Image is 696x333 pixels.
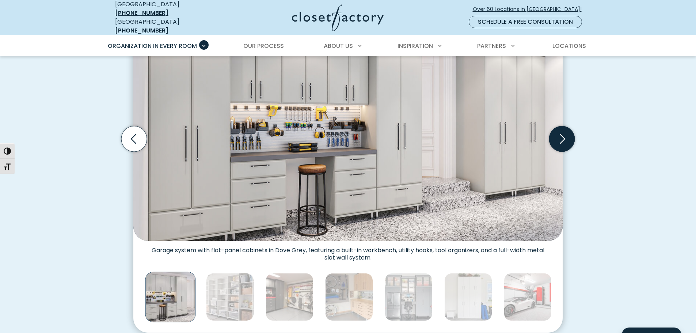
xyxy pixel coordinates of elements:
span: Our Process [243,42,284,50]
span: Locations [552,42,586,50]
img: Sophisticated gray garage cabinetry system with a refrigerator, overhead frosted glass cabinets, ... [385,273,433,321]
span: Partners [477,42,506,50]
img: Garage with white cabinetry with integrated handles, slatwall system for garden tools and power e... [444,273,492,321]
nav: Primary Menu [103,36,594,56]
a: [PHONE_NUMBER] [115,9,168,17]
img: Luxury sports garage with high-gloss red cabinetry, gray base drawers, and vertical bike racks [504,273,552,321]
button: Next slide [546,123,578,155]
img: Warm wood-toned garage storage with bikes mounted on slat wall panels and cabinetry organizing he... [325,273,373,321]
img: Garage system with flat-panel cabinets in Dove Grey, featuring a built-in workbench, utility hook... [133,17,563,241]
a: Schedule a Free Consultation [469,16,582,28]
figcaption: Garage system with flat-panel cabinets in Dove Grey, featuring a built-in workbench, utility hook... [133,241,563,261]
img: Custom garage slatwall organizer for bikes, surf boards, and tools [266,273,313,321]
span: Inspiration [398,42,433,50]
a: Over 60 Locations in [GEOGRAPHIC_DATA]! [472,3,588,16]
img: Garage wall with full-height white cabinetry, open cubbies [206,273,254,321]
span: Over 60 Locations in [GEOGRAPHIC_DATA]! [473,5,587,13]
span: Organization in Every Room [108,42,197,50]
div: [GEOGRAPHIC_DATA] [115,18,221,35]
button: Previous slide [118,123,150,155]
a: [PHONE_NUMBER] [115,26,168,35]
img: Closet Factory Logo [292,4,384,31]
span: About Us [324,42,353,50]
img: Garage system with flat-panel cabinets in Dove Grey, featuring a built-in workbench, utility hook... [145,272,196,322]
